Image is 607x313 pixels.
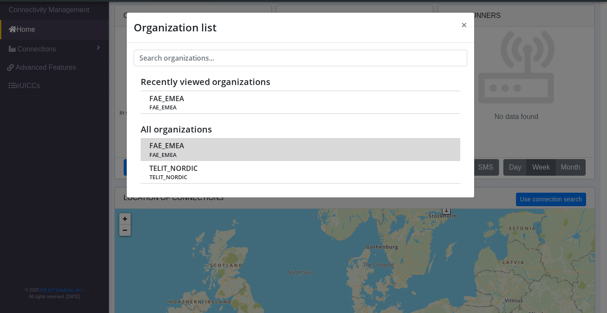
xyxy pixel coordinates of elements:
[134,50,467,66] input: Search organizations...
[141,77,460,87] h5: Recently viewed organizations
[149,152,451,158] span: FAE_EMEA
[149,164,198,173] span: TELIT_NORDIC
[461,17,467,32] span: ×
[149,95,184,103] span: FAE_EMEA
[134,20,216,35] h4: Organization list
[149,174,451,180] span: TELIT_NORDIC
[149,104,451,111] span: FAE_EMEA
[149,142,184,150] span: FAE_EMEA
[141,124,460,135] h5: All organizations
